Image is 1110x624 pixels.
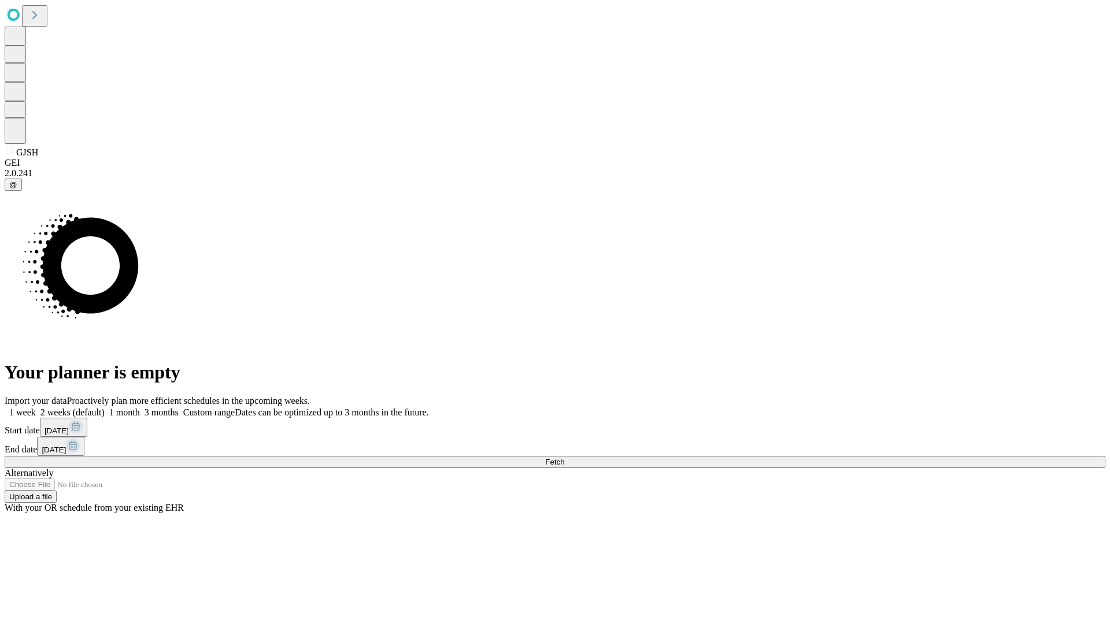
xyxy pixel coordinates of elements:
span: GJSH [16,147,38,157]
button: Fetch [5,456,1105,468]
h1: Your planner is empty [5,362,1105,383]
span: With your OR schedule from your existing EHR [5,503,184,512]
span: Dates can be optimized up to 3 months in the future. [235,407,428,417]
span: [DATE] [45,426,69,435]
span: 2 weeks (default) [40,407,105,417]
span: Custom range [183,407,235,417]
span: 1 week [9,407,36,417]
button: [DATE] [40,418,87,437]
span: [DATE] [42,445,66,454]
div: End date [5,437,1105,456]
span: 1 month [109,407,140,417]
span: Import your data [5,396,67,406]
span: 3 months [145,407,179,417]
button: @ [5,179,22,191]
span: Proactively plan more efficient schedules in the upcoming weeks. [67,396,310,406]
button: [DATE] [37,437,84,456]
span: Fetch [545,458,564,466]
button: Upload a file [5,491,57,503]
span: @ [9,180,17,189]
div: 2.0.241 [5,168,1105,179]
div: Start date [5,418,1105,437]
div: GEI [5,158,1105,168]
span: Alternatively [5,468,53,478]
